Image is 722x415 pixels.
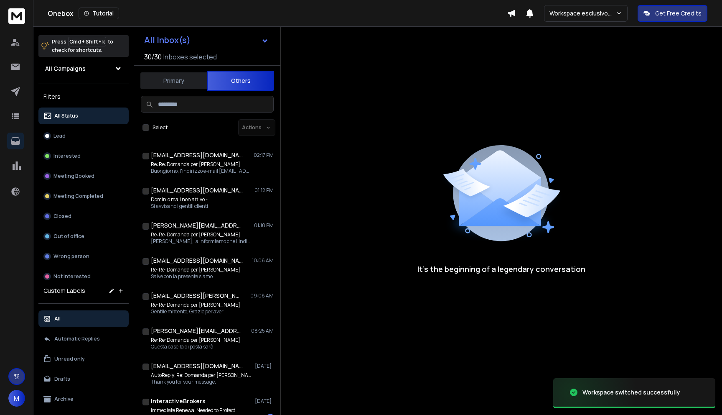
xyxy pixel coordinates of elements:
p: Re: Re: Domanda per [PERSON_NAME] [151,231,251,238]
p: Si avvisano i gentili clienti [151,203,208,210]
h3: Custom Labels [43,287,85,295]
p: Interested [53,153,81,159]
h1: [EMAIL_ADDRESS][DOMAIN_NAME] [151,186,243,195]
button: Interested [38,148,129,164]
h1: [EMAIL_ADDRESS][DOMAIN_NAME] [151,362,243,370]
p: 01:12 PM [254,187,274,194]
p: Lead [53,133,66,139]
p: [DATE] [255,398,274,405]
p: Re: Re: Domanda per [PERSON_NAME] [151,161,251,168]
p: All Status [54,113,78,119]
p: All [54,315,61,322]
h1: [EMAIL_ADDRESS][PERSON_NAME][DOMAIN_NAME] [151,292,243,300]
p: Thank you for your message. [151,379,251,385]
button: Automatic Replies [38,330,129,347]
p: Meeting Completed [53,193,103,200]
p: Meeting Booked [53,173,94,179]
button: Meeting Completed [38,188,129,205]
p: 10:06 AM [252,257,274,264]
label: Select [153,124,168,131]
button: Others [207,71,274,91]
button: Primary [140,72,207,90]
h1: [EMAIL_ADDRESS][DOMAIN_NAME] [151,256,243,265]
p: AutoReply: Re: Domanda per [PERSON_NAME] [151,372,251,379]
p: Press to check for shortcuts. [52,38,113,54]
p: Questa casella di posta sarà [151,343,240,350]
p: [DATE] [255,363,274,369]
span: Cmd + Shift + k [68,37,106,46]
h1: [PERSON_NAME][EMAIL_ADDRESS][DOMAIN_NAME] [151,327,243,335]
button: Out of office [38,228,129,245]
p: Gentile mittente, Grazie per aver [151,308,240,315]
p: Re: Re: Domanda per [PERSON_NAME] [151,266,240,273]
button: Not Interested [38,268,129,285]
h3: Inboxes selected [163,52,217,62]
p: 08:25 AM [251,328,274,334]
p: [PERSON_NAME], la informiamo che l'indirizzo [151,238,251,245]
p: It’s the beginning of a legendary conversation [417,263,585,275]
h1: [PERSON_NAME][EMAIL_ADDRESS][DOMAIN_NAME] [151,221,243,230]
p: Get Free Credits [655,9,702,18]
span: 30 / 30 [144,52,162,62]
p: Drafts [54,376,70,382]
button: Drafts [38,371,129,387]
p: 01:10 PM [254,222,274,229]
p: Immediate Renewal Needed to Protect [151,407,243,414]
button: M [8,390,25,407]
p: Workspace esclusivo upvizory [549,9,616,18]
p: Re: Re: Domanda per [PERSON_NAME] [151,302,240,308]
p: 09:08 AM [250,292,274,299]
p: 02:17 PM [254,152,274,159]
button: All [38,310,129,327]
p: Closed [53,213,71,220]
div: Workspace switched successfully [582,388,680,397]
button: Closed [38,208,129,225]
h1: InteractiveBrokers [151,397,206,405]
p: Unread only [54,356,85,362]
div: Onebox [48,8,507,19]
h1: [EMAIL_ADDRESS][DOMAIN_NAME] [151,151,243,159]
button: Unread only [38,351,129,367]
h3: Filters [38,91,129,102]
p: Not Interested [53,273,91,280]
h1: All Inbox(s) [144,36,191,44]
button: Meeting Booked [38,168,129,184]
button: Get Free Credits [638,5,707,22]
button: Archive [38,391,129,407]
button: Lead [38,128,129,144]
button: All Status [38,108,129,124]
h1: All Campaigns [45,64,86,73]
p: Automatic Replies [54,336,100,342]
p: Buongiorno, l'indirizzo e-mail [EMAIL_ADDRESS][DOMAIN_NAME] non [151,168,251,174]
p: Out of office [53,233,84,240]
p: Archive [54,396,74,402]
p: Dominio mail non attivo - [151,196,208,203]
button: Tutorial [79,8,119,19]
p: Wrong person [53,253,89,260]
p: Re: Re: Domanda per [PERSON_NAME] [151,337,240,343]
button: All Campaigns [38,60,129,77]
p: Salve con la presente siamo [151,273,240,280]
button: All Inbox(s) [137,32,275,49]
button: Wrong person [38,248,129,265]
